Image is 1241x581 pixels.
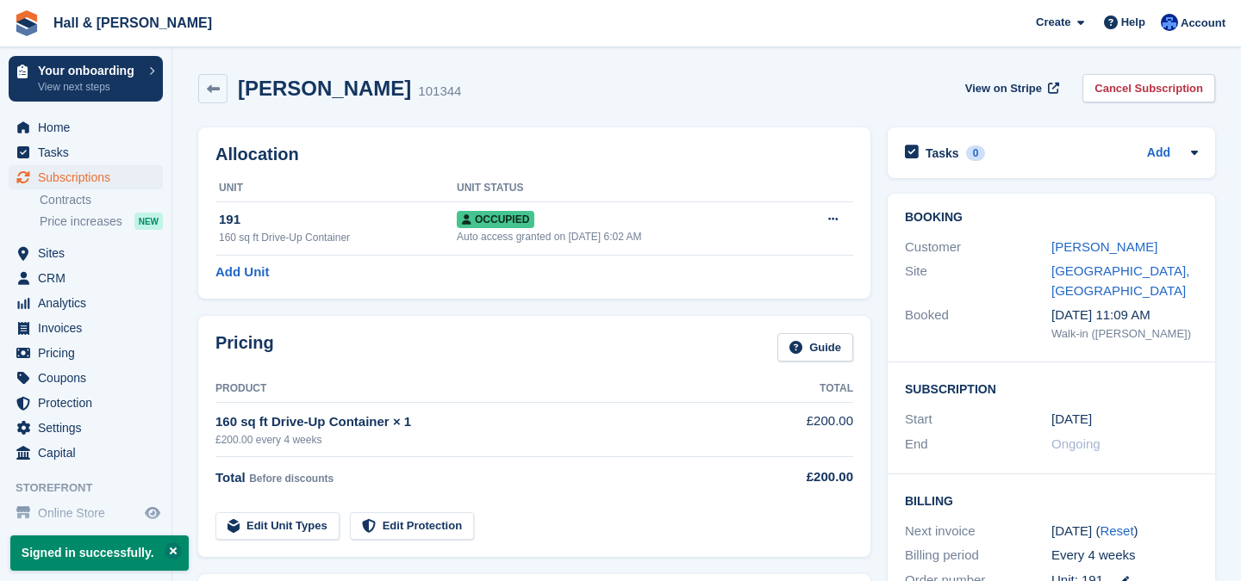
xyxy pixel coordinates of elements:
[1051,436,1101,451] span: Ongoing
[1051,546,1198,566] div: Every 4 weeks
[1051,410,1092,430] time: 2025-09-01 00:00:00 UTC
[756,402,853,456] td: £200.00
[418,82,461,102] div: 101344
[40,192,163,208] a: Contracts
[905,491,1198,509] h2: Billing
[38,65,140,77] p: Your onboarding
[38,366,141,390] span: Coupons
[9,291,163,315] a: menu
[9,366,163,390] a: menu
[38,79,140,95] p: View next steps
[905,238,1051,257] div: Customer
[905,211,1198,225] h2: Booking
[9,501,163,525] a: menu
[215,512,340,541] a: Edit Unit Types
[38,266,141,290] span: CRM
[215,145,853,164] h2: Allocation
[9,140,163,164] a: menu
[215,412,756,432] div: 160 sq ft Drive-Up Container × 1
[215,263,269,282] a: Add Unit
[38,316,141,340] span: Invoices
[9,165,163,189] a: menu
[457,229,789,244] div: Auto access granted on [DATE] 6:02 AM
[219,210,457,230] div: 191
[38,341,141,365] span: Pricing
[1051,239,1157,254] a: [PERSON_NAME]
[958,74,1063,102] a: View on Stripe
[905,546,1051,566] div: Billing period
[215,333,274,362] h2: Pricing
[215,432,756,448] div: £200.00 every 4 weeks
[249,473,334,485] span: Before discounts
[215,470,246,485] span: Total
[905,306,1051,342] div: Booked
[38,441,141,465] span: Capital
[1100,523,1133,538] a: Reset
[238,77,411,100] h2: [PERSON_NAME]
[10,535,189,571] p: Signed in successfully.
[215,375,756,403] th: Product
[905,380,1198,397] h2: Subscription
[215,175,457,202] th: Unit
[965,80,1042,97] span: View on Stripe
[9,441,163,465] a: menu
[40,213,122,230] span: Price increases
[134,213,163,230] div: NEW
[38,291,141,315] span: Analytics
[905,262,1051,300] div: Site
[457,175,789,202] th: Unit Status
[1147,144,1170,164] a: Add
[38,416,141,440] span: Settings
[1181,15,1225,32] span: Account
[1051,522,1198,541] div: [DATE] ( )
[1082,74,1215,102] a: Cancel Subscription
[905,435,1051,454] div: End
[926,145,959,161] h2: Tasks
[1121,14,1145,31] span: Help
[1036,14,1070,31] span: Create
[38,140,141,164] span: Tasks
[9,266,163,290] a: menu
[38,241,141,265] span: Sites
[9,56,163,102] a: Your onboarding View next steps
[457,211,534,228] span: Occupied
[1161,14,1178,31] img: Claire Banham
[219,230,457,245] div: 160 sq ft Drive-Up Container
[1051,325,1198,343] div: Walk-in ([PERSON_NAME])
[9,241,163,265] a: menu
[777,333,853,362] a: Guide
[142,503,163,523] a: Preview store
[38,115,141,139] span: Home
[756,467,853,487] div: £200.00
[905,410,1051,430] div: Start
[38,391,141,415] span: Protection
[38,165,141,189] span: Subscriptions
[350,512,474,541] a: Edit Protection
[9,115,163,139] a: menu
[47,9,219,37] a: Hall & [PERSON_NAME]
[1051,306,1198,325] div: [DATE] 11:09 AM
[966,145,986,161] div: 0
[9,341,163,365] a: menu
[9,416,163,440] a: menu
[1051,263,1189,298] a: [GEOGRAPHIC_DATA], [GEOGRAPHIC_DATA]
[905,522,1051,541] div: Next invoice
[756,375,853,403] th: Total
[40,212,163,231] a: Price increases NEW
[9,316,163,340] a: menu
[14,10,40,36] img: stora-icon-8386f47178a22dfd0bd8f6a31ec36ba5ce8667c1dd55bd0f319d3a0aa187defe.svg
[9,391,163,415] a: menu
[16,479,171,497] span: Storefront
[38,501,141,525] span: Online Store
